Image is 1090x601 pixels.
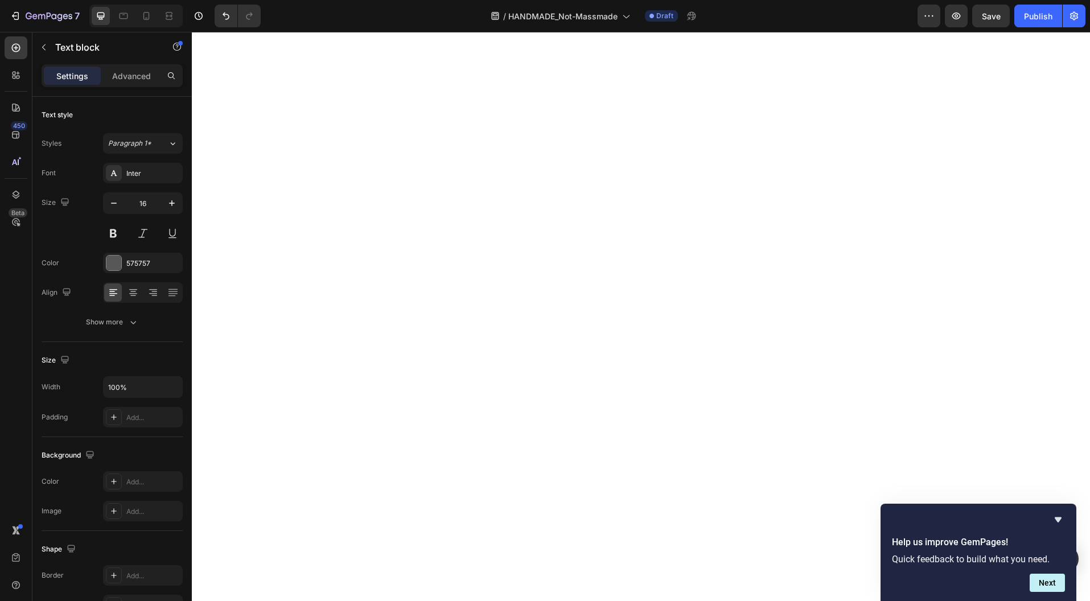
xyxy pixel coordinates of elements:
button: Next question [1030,574,1065,592]
p: 7 [75,9,80,23]
div: Background [42,448,97,463]
div: Shape [42,542,78,557]
p: Advanced [112,70,151,82]
div: Beta [9,208,27,217]
button: Show more [42,312,183,332]
span: Paragraph 1* [108,138,151,149]
div: Padding [42,412,68,422]
div: Text style [42,110,73,120]
div: Inter [126,168,180,179]
div: Image [42,506,61,516]
span: Draft [656,11,673,21]
div: Styles [42,138,61,149]
button: Save [972,5,1010,27]
div: Align [42,285,73,300]
div: Show more [86,316,139,328]
div: Size [42,195,72,211]
div: Width [42,382,60,392]
button: 7 [5,5,85,27]
iframe: Design area [192,32,1090,601]
div: 575757 [126,258,180,269]
div: Font [42,168,56,178]
div: Color [42,476,59,487]
div: Add... [126,571,180,581]
div: Add... [126,413,180,423]
div: Border [42,570,64,581]
button: Hide survey [1051,513,1065,526]
div: Add... [126,477,180,487]
h2: Help us improve GemPages! [892,536,1065,549]
div: Undo/Redo [215,5,261,27]
div: 450 [11,121,27,130]
span: / [503,10,506,22]
button: Publish [1014,5,1062,27]
span: Save [982,11,1001,21]
p: Quick feedback to build what you need. [892,554,1065,565]
div: Publish [1024,10,1052,22]
input: Auto [104,377,182,397]
div: Help us improve GemPages! [892,513,1065,592]
p: Settings [56,70,88,82]
div: Add... [126,507,180,517]
button: Paragraph 1* [103,133,183,154]
p: Text block [55,40,152,54]
span: HANDMADE_Not-Massmade [508,10,618,22]
div: Size [42,353,72,368]
div: Color [42,258,59,268]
